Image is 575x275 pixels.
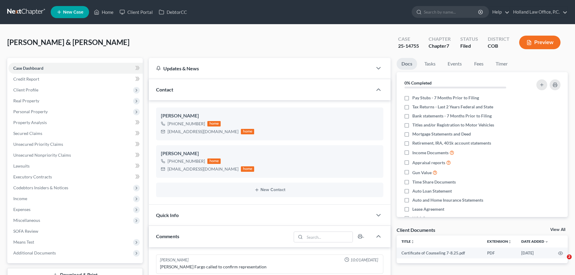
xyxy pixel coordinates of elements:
[412,215,442,221] span: HOA Statement
[13,87,38,92] span: Client Profile
[411,240,414,244] i: unfold_more
[489,7,510,18] a: Help
[519,36,561,49] button: Preview
[117,7,156,18] a: Client Portal
[8,117,143,128] a: Property Analysis
[207,158,221,164] div: home
[412,206,444,212] span: Lease Agreement
[397,58,417,70] a: Docs
[397,227,435,233] div: Client Documents
[13,98,39,103] span: Real Property
[429,36,451,43] div: Chapter
[491,58,513,70] a: Timer
[13,131,42,136] span: Secured Claims
[13,109,48,114] span: Personal Property
[63,10,83,14] span: New Case
[8,128,143,139] a: Secured Claims
[161,112,379,120] div: [PERSON_NAME]
[7,38,129,46] span: [PERSON_NAME] & [PERSON_NAME]
[412,95,479,101] span: Pay Stubs - 7 Months Prior to Filing
[13,196,27,201] span: Income
[460,43,478,50] div: Filed
[412,113,492,119] span: Bank statements - 7 Months Prior to Filing
[412,197,483,203] span: Auto and Home Insurance Statements
[168,121,205,127] div: [PHONE_NUMBER]
[488,36,510,43] div: District
[8,139,143,150] a: Unsecured Priority Claims
[8,226,143,237] a: SOFA Review
[160,264,379,270] div: [PERSON_NAME] Fargo called to confirm representation
[8,63,143,74] a: Case Dashboard
[13,142,63,147] span: Unsecured Priority Claims
[460,36,478,43] div: Status
[401,239,414,244] a: Titleunfold_more
[412,160,445,166] span: Appraisal reports
[424,6,479,18] input: Search by name...
[397,248,482,258] td: Certificate of Counseling 7-8.25.pdf
[13,163,30,168] span: Lawsuits
[13,207,30,212] span: Expenses
[443,58,467,70] a: Events
[8,161,143,171] a: Lawsuits
[429,43,451,50] div: Chapter
[8,74,143,85] a: Credit Report
[8,171,143,182] a: Executory Contracts
[404,80,432,85] strong: 0% Completed
[13,76,39,82] span: Credit Report
[160,257,189,263] div: [PERSON_NAME]
[521,239,548,244] a: Date Added expand_more
[156,212,179,218] span: Quick Info
[554,254,569,269] iframe: Intercom live chat
[567,254,572,259] span: 2
[13,239,34,245] span: Means Test
[13,120,47,125] span: Property Analysis
[156,233,179,239] span: Comments
[508,240,512,244] i: unfold_more
[13,218,40,223] span: Miscellaneous
[412,188,452,194] span: Auto Loan Statement
[412,104,493,110] span: Tax Returns - Last 2 Years Federal and State
[412,179,456,185] span: Time Share Documents
[412,140,491,146] span: Retirement, IRA, 401k account statements
[398,43,419,50] div: 25-14755
[13,66,43,71] span: Case Dashboard
[156,87,173,92] span: Contact
[412,122,494,128] span: Titles and/or Registration to Motor Vehicles
[13,174,52,179] span: Executory Contracts
[412,150,449,156] span: Income Documents
[350,257,378,263] span: 10:01AM[DATE]
[91,7,117,18] a: Home
[168,166,238,172] div: [EMAIL_ADDRESS][DOMAIN_NAME]
[13,152,71,158] span: Unsecured Nonpriority Claims
[510,7,567,18] a: Holland Law Office, P.C.
[420,58,440,70] a: Tasks
[13,185,68,190] span: Codebtors Insiders & Notices
[412,131,471,137] span: Mortgage Statements and Deed
[488,43,510,50] div: COB
[241,129,254,134] div: home
[168,158,205,164] div: [PHONE_NUMBER]
[446,43,449,49] span: 7
[412,170,432,176] span: Gun Value
[207,121,221,126] div: home
[13,250,56,255] span: Additional Documents
[398,36,419,43] div: Case
[487,239,512,244] a: Extensionunfold_more
[156,65,365,72] div: Updates & News
[156,7,190,18] a: DebtorCC
[161,187,379,192] button: New Contact
[305,232,353,242] input: Search...
[8,150,143,161] a: Unsecured Nonpriority Claims
[13,229,38,234] span: SOFA Review
[545,240,548,244] i: expand_more
[482,248,516,258] td: PDF
[168,129,238,135] div: [EMAIL_ADDRESS][DOMAIN_NAME]
[516,248,553,258] td: [DATE]
[161,150,379,157] div: [PERSON_NAME]
[469,58,488,70] a: Fees
[550,228,565,232] a: View All
[241,166,254,172] div: home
